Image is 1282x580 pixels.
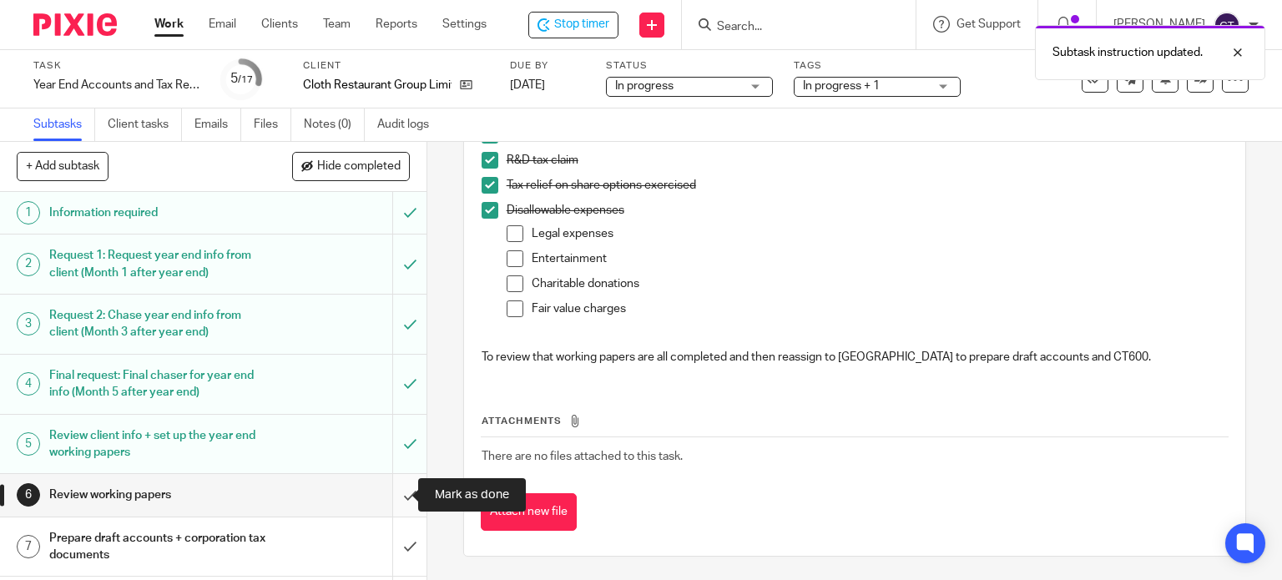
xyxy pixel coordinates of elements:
h1: Request 2: Chase year end info from client (Month 3 after year end) [49,303,267,345]
h1: Prepare draft accounts + corporation tax documents [49,526,267,568]
span: Attachments [482,416,562,426]
div: 2 [17,253,40,276]
p: Fair value charges [532,300,1229,317]
div: 5 [17,432,40,456]
p: Cloth Restaurant Group Limited [303,77,452,93]
p: Tax relief on share options exercised [507,177,1229,194]
button: + Add subtask [17,152,109,180]
a: Subtasks [33,108,95,141]
label: Status [606,59,773,73]
div: Cloth Restaurant Group Limited - Year End Accounts and Tax Return [528,12,618,38]
a: Notes (0) [304,108,365,141]
p: Legal expenses [532,225,1229,242]
h1: Information required [49,200,267,225]
div: 4 [17,372,40,396]
a: Settings [442,16,487,33]
div: 6 [17,483,40,507]
div: 5 [230,69,253,88]
p: Disallowable expenses [507,202,1229,219]
a: Client tasks [108,108,182,141]
label: Due by [510,59,585,73]
a: Files [254,108,291,141]
a: Audit logs [377,108,442,141]
a: Work [154,16,184,33]
p: Subtask instruction updated. [1052,44,1203,61]
small: /17 [238,75,253,84]
a: Email [209,16,236,33]
span: Hide completed [317,160,401,174]
div: 1 [17,201,40,224]
span: There are no files attached to this task. [482,451,683,462]
h1: Request 1: Request year end info from client (Month 1 after year end) [49,243,267,285]
p: To review that working papers are all completed and then reassign to [GEOGRAPHIC_DATA] to prepare... [482,349,1229,366]
a: Reports [376,16,417,33]
img: Pixie [33,13,117,36]
p: Charitable donations [532,275,1229,292]
div: 7 [17,535,40,558]
h1: Review working papers [49,482,267,507]
span: [DATE] [510,79,545,91]
label: Task [33,59,200,73]
h1: Final request: Final chaser for year end info (Month 5 after year end) [49,363,267,406]
a: Emails [194,108,241,141]
h1: Review client info + set up the year end working papers [49,423,267,466]
p: R&D tax claim [507,152,1229,169]
div: Year End Accounts and Tax Return [33,77,200,93]
span: In progress + 1 [803,80,880,92]
button: Hide completed [292,152,410,180]
span: Stop timer [554,16,609,33]
img: svg%3E [1214,12,1240,38]
a: Clients [261,16,298,33]
div: 3 [17,312,40,335]
label: Client [303,59,489,73]
a: Team [323,16,351,33]
button: Attach new file [481,493,577,531]
span: In progress [615,80,674,92]
p: Entertainment [532,250,1229,267]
